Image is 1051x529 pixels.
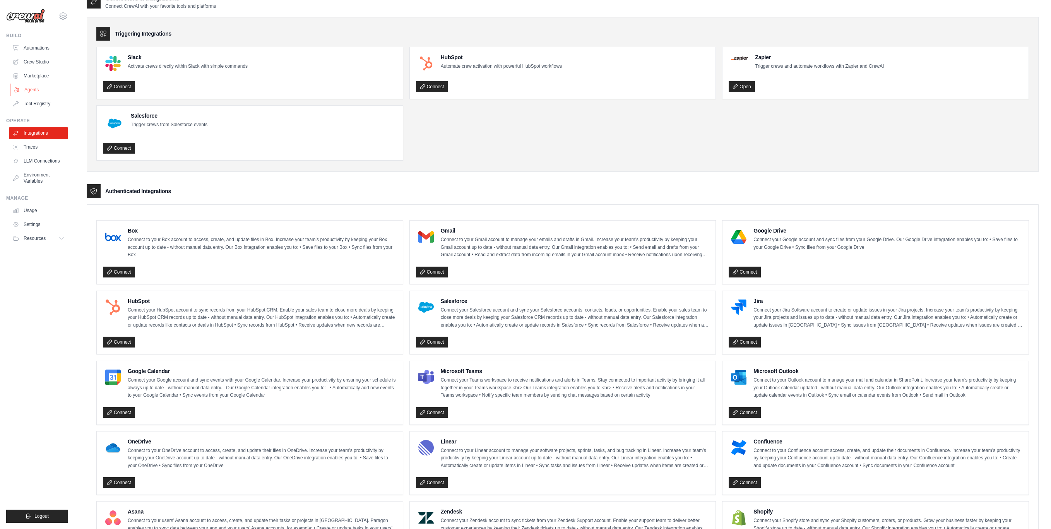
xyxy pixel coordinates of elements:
[9,204,68,217] a: Usage
[416,81,448,92] a: Connect
[9,70,68,82] a: Marketplace
[755,63,884,70] p: Trigger crews and automate workflows with Zapier and CrewAI
[731,370,746,385] img: Microsoft Outlook Logo
[729,477,761,488] a: Connect
[128,63,248,70] p: Activate crews directly within Slack with simple commands
[418,370,434,385] img: Microsoft Teams Logo
[418,56,434,71] img: HubSpot Logo
[9,232,68,245] button: Resources
[105,510,121,526] img: Asana Logo
[131,121,207,129] p: Trigger crews from Salesforce events
[753,438,1022,445] h4: Confluence
[10,84,68,96] a: Agents
[103,477,135,488] a: Connect
[418,510,434,526] img: Zendesk Logo
[731,300,746,315] img: Jira Logo
[128,447,397,470] p: Connect to your OneDrive account to access, create, and update their files in OneDrive. Increase ...
[128,508,397,515] h4: Asana
[441,63,562,70] p: Automate crew activation with powerful HubSpot workflows
[103,337,135,348] a: Connect
[753,447,1022,470] p: Connect to your Confluence account access, create, and update their documents in Confluence. Incr...
[9,141,68,153] a: Traces
[105,187,171,195] h3: Authenticated Integrations
[9,98,68,110] a: Tool Registry
[731,56,748,60] img: Zapier Logo
[441,306,710,329] p: Connect your Salesforce account and sync your Salesforce accounts, contacts, leads, or opportunit...
[441,367,710,375] h4: Microsoft Teams
[6,195,68,201] div: Manage
[128,306,397,329] p: Connect your HubSpot account to sync records from your HubSpot CRM. Enable your sales team to clo...
[9,169,68,187] a: Environment Variables
[103,81,135,92] a: Connect
[9,218,68,231] a: Settings
[753,377,1022,399] p: Connect to your Outlook account to manage your mail and calendar in SharePoint. Increase your tea...
[418,440,434,455] img: Linear Logo
[441,508,710,515] h4: Zendesk
[729,337,761,348] a: Connect
[115,30,171,38] h3: Triggering Integrations
[9,155,68,167] a: LLM Connections
[753,508,1022,515] h4: Shopify
[441,377,710,399] p: Connect your Teams workspace to receive notifications and alerts in Teams. Stay connected to impo...
[753,367,1022,375] h4: Microsoft Outlook
[105,370,121,385] img: Google Calendar Logo
[753,227,1022,235] h4: Google Drive
[128,377,397,399] p: Connect your Google account and sync events with your Google Calendar. Increase your productivity...
[105,300,121,315] img: HubSpot Logo
[753,236,1022,251] p: Connect your Google account and sync files from your Google Drive. Our Google Drive integration e...
[105,56,121,71] img: Slack Logo
[418,300,434,315] img: Salesforce Logo
[128,438,397,445] h4: OneDrive
[128,236,397,259] p: Connect to your Box account to access, create, and update files in Box. Increase your team’s prod...
[729,407,761,418] a: Connect
[731,440,746,455] img: Confluence Logo
[6,9,45,24] img: Logo
[416,267,448,277] a: Connect
[416,337,448,348] a: Connect
[128,227,397,235] h4: Box
[755,53,884,61] h4: Zapier
[128,367,397,375] h4: Google Calendar
[753,306,1022,329] p: Connect your Jira Software account to create or update issues in your Jira projects. Increase you...
[105,440,121,455] img: OneDrive Logo
[131,112,207,120] h4: Salesforce
[128,53,248,61] h4: Slack
[103,267,135,277] a: Connect
[103,407,135,418] a: Connect
[9,127,68,139] a: Integrations
[105,229,121,245] img: Box Logo
[729,81,755,92] a: Open
[441,236,710,259] p: Connect to your Gmail account to manage your emails and drafts in Gmail. Increase your team’s pro...
[416,477,448,488] a: Connect
[441,438,710,445] h4: Linear
[103,143,135,154] a: Connect
[128,297,397,305] h4: HubSpot
[753,297,1022,305] h4: Jira
[441,297,710,305] h4: Salesforce
[441,447,710,470] p: Connect to your Linear account to manage your software projects, sprints, tasks, and bug tracking...
[416,407,448,418] a: Connect
[731,229,746,245] img: Google Drive Logo
[6,33,68,39] div: Build
[9,42,68,54] a: Automations
[729,267,761,277] a: Connect
[105,3,216,9] p: Connect CrewAI with your favorite tools and platforms
[6,510,68,523] button: Logout
[731,510,746,526] img: Shopify Logo
[24,235,46,241] span: Resources
[34,513,49,519] span: Logout
[9,56,68,68] a: Crew Studio
[441,227,710,235] h4: Gmail
[441,53,562,61] h4: HubSpot
[418,229,434,245] img: Gmail Logo
[6,118,68,124] div: Operate
[105,114,124,133] img: Salesforce Logo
